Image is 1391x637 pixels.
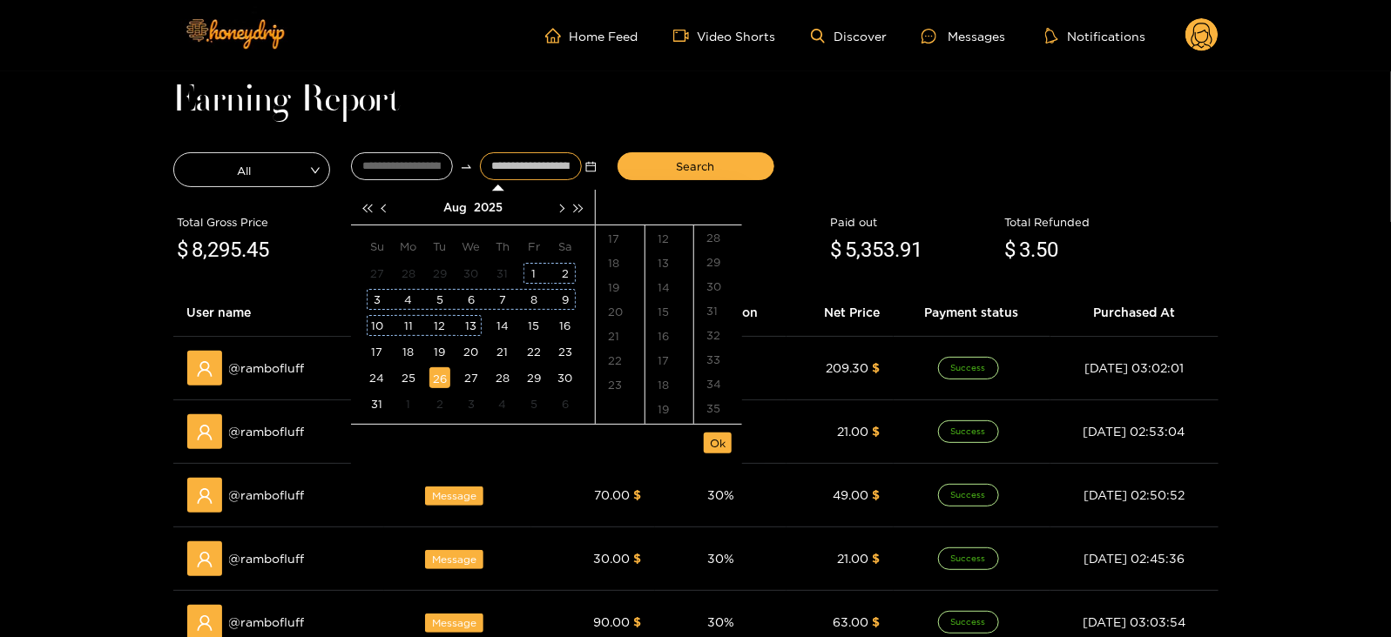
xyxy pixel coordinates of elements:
a: Video Shorts [673,28,776,44]
span: [DATE] 02:50:52 [1084,488,1185,501]
td: 2025-08-22 [518,339,550,365]
span: to [460,160,473,173]
th: Sa [550,232,581,260]
button: Notifications [1040,27,1151,44]
td: 2025-08-01 [518,260,550,286]
div: 12 [645,226,693,251]
span: @ rambofluff [229,549,305,568]
td: 2025-09-01 [393,391,424,417]
td: 2025-08-04 [393,286,424,312]
div: 13 [461,315,482,336]
span: 8,295 [192,238,242,262]
td: 2025-08-15 [518,312,550,339]
span: 21.00 [837,552,868,565]
span: $ [872,615,880,628]
span: Message [425,550,483,569]
span: @ rambofluff [229,486,305,505]
div: 25 [398,367,419,388]
span: $ [633,488,641,501]
span: $ [633,615,641,628]
div: 19 [429,341,450,362]
span: swap-right [460,160,473,173]
div: 19 [645,397,693,421]
td: 2025-08-28 [487,365,518,391]
div: 22 [523,341,544,362]
div: 10 [367,315,388,336]
span: 209.30 [826,361,868,374]
span: 49.00 [833,488,868,501]
span: .45 [242,238,270,262]
div: 20 [596,299,645,324]
th: Mo [393,232,424,260]
div: Total Refunded [1005,213,1214,231]
span: user [196,551,213,568]
div: Total Gross Price [178,213,387,231]
div: 1 [398,393,419,414]
span: Success [938,547,999,570]
td: 2025-08-25 [393,365,424,391]
td: 2025-08-09 [550,286,581,312]
div: 28 [492,367,513,388]
td: 2025-09-05 [518,391,550,417]
td: 2025-08-23 [550,339,581,365]
div: 21 [492,341,513,362]
td: 2025-08-18 [393,339,424,365]
div: 35 [694,396,742,420]
span: 70.00 [594,488,630,501]
td: 2025-07-28 [393,260,424,286]
td: 2025-09-06 [550,391,581,417]
div: 26 [429,367,450,388]
div: 31 [492,263,513,284]
td: 2025-08-10 [361,312,393,339]
div: 30 [461,263,482,284]
div: 11 [398,315,419,336]
button: 2025 [474,190,503,225]
th: Th [487,232,518,260]
div: 23 [555,341,576,362]
div: 28 [694,225,742,250]
th: Purchased At [1050,289,1219,337]
div: 5 [523,393,544,414]
th: User name [173,289,385,337]
div: 17 [596,226,645,251]
div: 18 [398,341,419,362]
span: Search [677,158,715,175]
span: Message [425,614,483,633]
span: All [174,158,329,182]
th: Payment status [894,289,1050,337]
span: [DATE] 02:53:04 [1084,425,1185,438]
div: 17 [645,348,693,372]
div: 28 [398,263,419,284]
div: Messages [922,26,1005,46]
div: 4 [398,289,419,310]
a: Home Feed [545,28,638,44]
div: 15 [645,299,693,324]
span: 63.00 [833,615,868,628]
td: 2025-09-04 [487,391,518,417]
div: 24 [367,367,388,388]
td: 2025-08-08 [518,286,550,312]
div: 23 [596,372,645,397]
div: 1 [523,263,544,284]
span: 30 % [707,552,734,565]
span: $ [872,552,880,565]
div: 6 [555,393,576,414]
a: Discover [811,29,887,44]
td: 2025-08-02 [550,260,581,286]
td: 2025-08-19 [424,339,456,365]
td: 2025-08-11 [393,312,424,339]
h1: Earning Report [173,89,1219,113]
th: Tu [424,232,456,260]
span: @ rambofluff [229,359,305,378]
span: 30 % [707,488,734,501]
span: $ [1005,234,1016,267]
div: 29 [523,367,544,388]
div: 27 [461,367,482,388]
td: 2025-08-29 [518,365,550,391]
div: 20 [461,341,482,362]
div: 16 [645,324,693,348]
span: home [545,28,570,44]
div: 2 [555,263,576,284]
td: 2025-08-26 [424,365,456,391]
div: 15 [523,315,544,336]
